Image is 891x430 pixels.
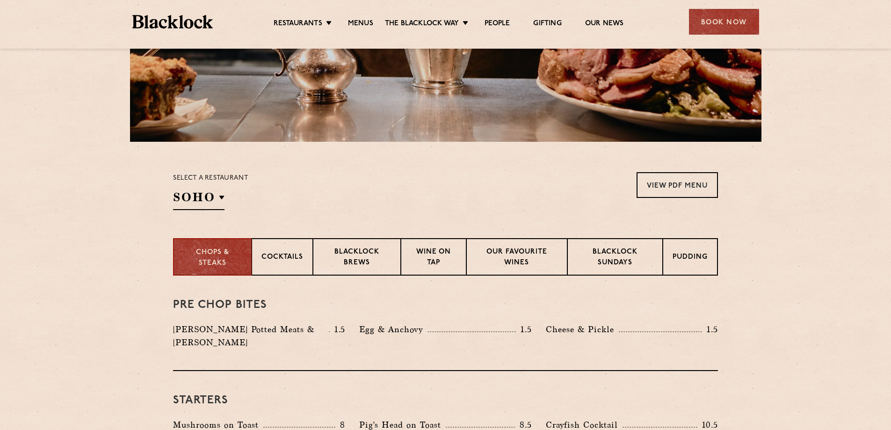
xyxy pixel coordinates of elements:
[183,248,242,269] p: Chops & Steaks
[359,323,427,336] p: Egg & Anchovy
[533,19,561,29] a: Gifting
[637,172,718,198] a: View PDF Menu
[173,323,329,349] p: [PERSON_NAME] Potted Meats & [PERSON_NAME]
[411,247,456,269] p: Wine on Tap
[323,247,391,269] p: Blacklock Brews
[261,252,303,264] p: Cocktails
[173,394,718,407] h3: Starters
[702,323,718,335] p: 1.5
[132,15,213,29] img: BL_Textured_Logo-footer-cropped.svg
[476,247,557,269] p: Our favourite wines
[173,172,248,184] p: Select a restaurant
[546,323,619,336] p: Cheese & Pickle
[689,9,759,35] div: Book Now
[348,19,373,29] a: Menus
[173,299,718,311] h3: Pre Chop Bites
[485,19,510,29] a: People
[673,252,708,264] p: Pudding
[385,19,459,29] a: The Blacklock Way
[173,189,225,210] h2: SOHO
[577,247,653,269] p: Blacklock Sundays
[585,19,624,29] a: Our News
[516,323,532,335] p: 1.5
[274,19,322,29] a: Restaurants
[330,323,346,335] p: 1.5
